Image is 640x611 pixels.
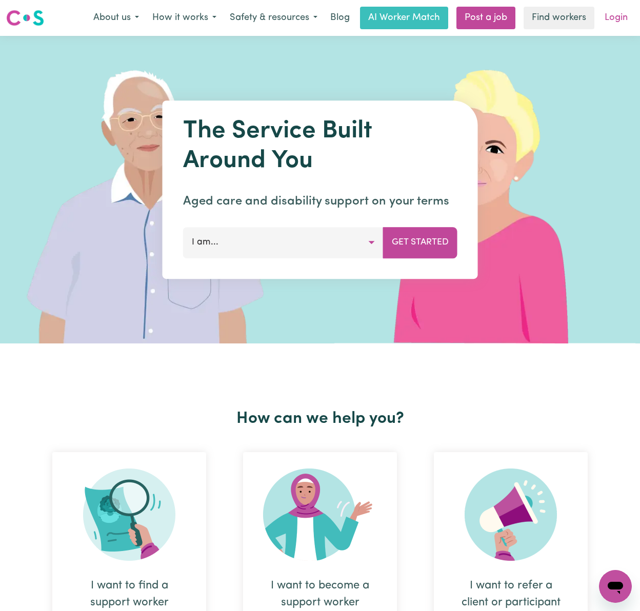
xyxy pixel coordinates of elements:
button: How it works [146,7,223,29]
iframe: Button to launch messaging window [599,570,632,603]
a: Login [598,7,634,29]
h2: How can we help you? [34,409,606,429]
button: Safety & resources [223,7,324,29]
a: Post a job [456,7,515,29]
button: About us [87,7,146,29]
img: Become Worker [263,469,377,561]
div: I want to refer a client or participant [458,577,563,611]
a: AI Worker Match [360,7,448,29]
h1: The Service Built Around You [183,117,457,176]
button: I am... [183,227,384,258]
div: I want to become a support worker [268,577,372,611]
div: I want to find a support worker [77,577,182,611]
a: Careseekers logo [6,6,44,30]
img: Careseekers logo [6,9,44,27]
img: Refer [465,469,557,561]
p: Aged care and disability support on your terms [183,192,457,211]
button: Get Started [383,227,457,258]
a: Blog [324,7,356,29]
a: Find workers [524,7,594,29]
img: Search [83,469,175,561]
